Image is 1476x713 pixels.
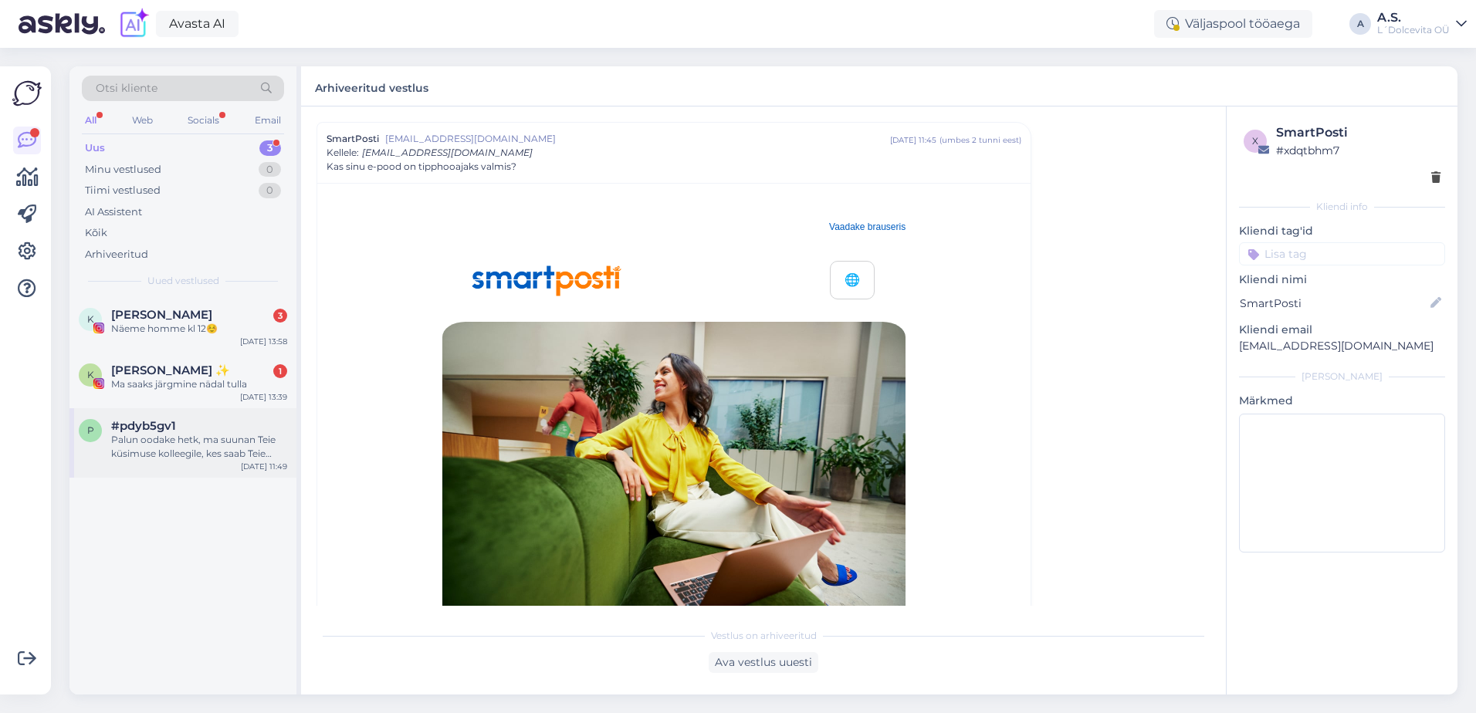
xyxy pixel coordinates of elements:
[111,308,212,322] span: Kätlin Nedo
[1349,13,1371,35] div: A
[111,419,176,433] span: #pdyb5gv1
[1239,242,1445,265] input: Lisa tag
[327,147,359,158] span: Kellele :
[831,262,874,299] a: 🌐
[1377,12,1450,24] div: A.S.
[1276,123,1440,142] div: SmartPosti
[1377,12,1467,36] a: A.S.L´Dolcevita OÜ
[85,204,142,220] div: AI Assistent
[85,162,161,177] div: Minu vestlused
[1154,10,1312,38] div: Väljaspool tööaega
[111,377,287,391] div: Ma saaks järgmine nädal tulla
[111,363,230,377] span: Kristina Pärtelpoeg ✨
[82,110,100,130] div: All
[259,162,281,177] div: 0
[252,110,284,130] div: Email
[829,221,906,232] a: Vaadake brauseris
[1252,135,1258,147] span: x
[273,309,287,323] div: 3
[1239,223,1445,239] p: Kliendi tag'id
[1239,272,1445,288] p: Kliendi nimi
[1239,370,1445,384] div: [PERSON_NAME]
[327,132,379,146] span: SmartPosti
[845,273,860,286] strong: 🌐
[259,183,281,198] div: 0
[184,110,222,130] div: Socials
[315,76,428,96] label: Arhiveeritud vestlus
[890,134,936,146] div: [DATE] 11:45
[709,652,818,673] div: Ava vestlus uuesti
[96,80,157,96] span: Otsi kliente
[259,140,281,156] div: 3
[469,264,624,298] img: SmartPosti_logo RGB
[87,369,94,380] span: K
[117,8,150,40] img: explore-ai
[1239,338,1445,354] p: [EMAIL_ADDRESS][DOMAIN_NAME]
[111,322,287,336] div: Näeme homme kl 12☺️
[156,11,239,37] a: Avasta AI
[273,364,287,378] div: 1
[1239,200,1445,214] div: Kliendi info
[85,247,148,262] div: Arhiveeritud
[939,134,1021,146] div: ( umbes 2 tunni eest )
[12,79,42,108] img: Askly Logo
[385,132,890,146] span: [EMAIL_ADDRESS][DOMAIN_NAME]
[1377,24,1450,36] div: L´Dolcevita OÜ
[85,225,107,241] div: Kõik
[87,424,94,436] span: p
[240,391,287,403] div: [DATE] 13:39
[1239,322,1445,338] p: Kliendi email
[240,336,287,347] div: [DATE] 13:58
[147,274,219,288] span: Uued vestlused
[85,183,161,198] div: Tiimi vestlused
[1240,295,1427,312] input: Lisa nimi
[327,160,516,174] span: Kas sinu e-pood on tipphooajaks valmis?
[362,147,533,158] span: [EMAIL_ADDRESS][DOMAIN_NAME]
[1276,142,1440,159] div: # xdqtbhm7
[87,313,94,325] span: K
[1239,393,1445,409] p: Märkmed
[85,140,105,156] div: Uus
[111,433,287,461] div: Palun oodake hetk, ma suunan Teie küsimuse kolleegile, kes saab Teie tellimuse #31901 tarne kohta...
[442,322,906,627] img: image_smartposti
[711,629,817,643] span: Vestlus on arhiveeritud
[241,461,287,472] div: [DATE] 11:49
[129,110,156,130] div: Web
